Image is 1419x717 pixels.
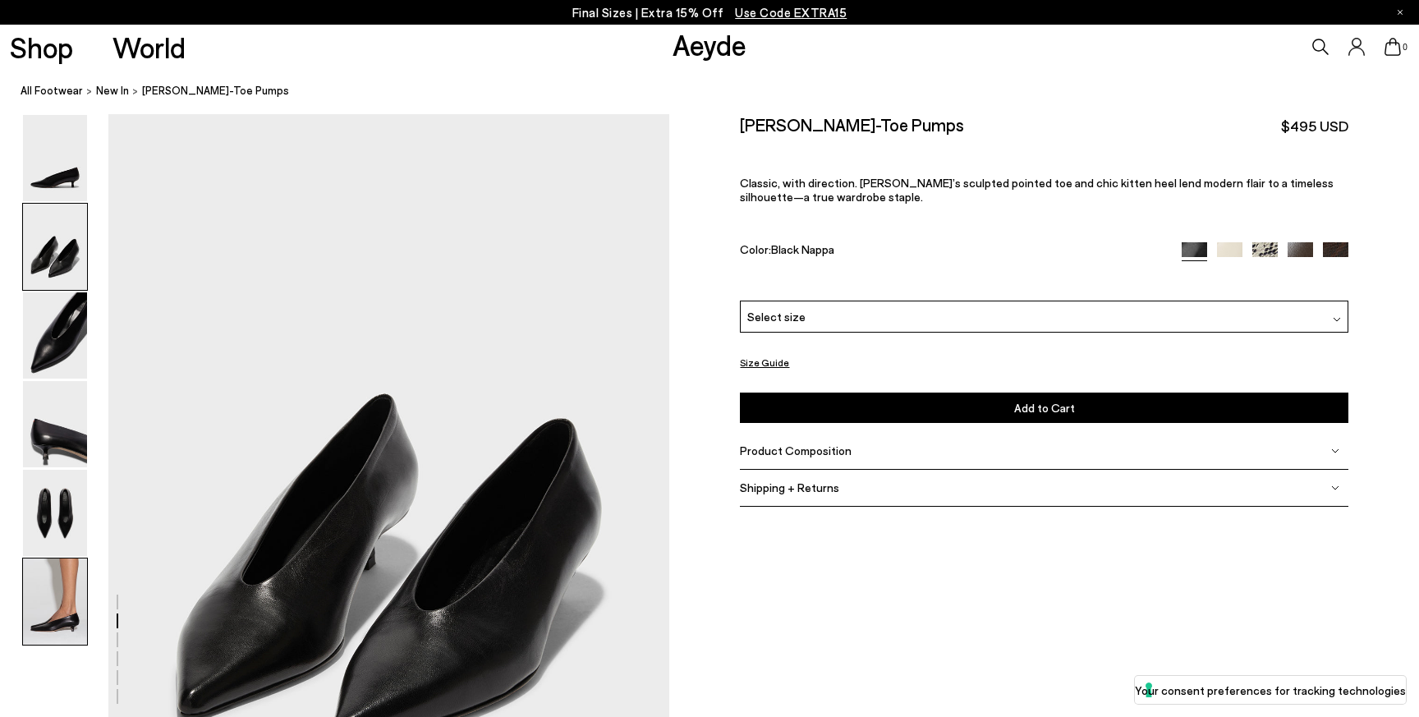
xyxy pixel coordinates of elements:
span: 0 [1401,43,1409,52]
button: Size Guide [740,352,789,373]
img: Clara Pointed-Toe Pumps - Image 3 [23,292,87,379]
span: Product Composition [740,444,852,457]
img: Clara Pointed-Toe Pumps - Image 6 [23,558,87,645]
p: Final Sizes | Extra 15% Off [572,2,847,23]
button: Add to Cart [740,393,1348,423]
h2: [PERSON_NAME]-Toe Pumps [740,114,964,135]
span: $495 USD [1281,116,1348,136]
p: Classic, with direction. [PERSON_NAME]’s sculpted pointed toe and chic kitten heel lend modern fl... [740,176,1348,204]
a: 0 [1385,38,1401,56]
img: Clara Pointed-Toe Pumps - Image 4 [23,381,87,467]
span: Add to Cart [1014,401,1075,415]
img: Clara Pointed-Toe Pumps - Image 5 [23,470,87,556]
span: Select size [747,308,806,325]
span: Shipping + Returns [740,480,839,494]
img: svg%3E [1331,447,1339,455]
img: svg%3E [1331,484,1339,492]
span: Navigate to /collections/ss25-final-sizes [735,5,847,20]
nav: breadcrumb [21,69,1419,114]
a: Aeyde [673,27,746,62]
span: New In [96,84,129,97]
a: New In [96,82,129,99]
div: Color: [740,242,1162,261]
img: svg%3E [1333,315,1341,324]
a: All Footwear [21,82,83,99]
img: Clara Pointed-Toe Pumps - Image 1 [23,115,87,201]
span: Black Nappa [771,242,834,256]
button: Your consent preferences for tracking technologies [1135,676,1406,704]
label: Your consent preferences for tracking technologies [1135,682,1406,699]
a: World [113,33,186,62]
a: Shop [10,33,73,62]
span: [PERSON_NAME]-Toe Pumps [142,82,289,99]
img: Clara Pointed-Toe Pumps - Image 2 [23,204,87,290]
